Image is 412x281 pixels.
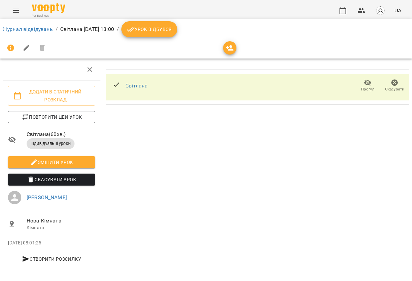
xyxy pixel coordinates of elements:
button: Скасувати Урок [8,174,95,186]
a: [PERSON_NAME] [27,194,67,201]
button: Menu [8,3,24,19]
li: / [56,25,58,33]
img: avatar_s.png [376,6,385,15]
span: Скасувати [385,86,404,92]
nav: breadcrumb [3,21,409,37]
button: Змінити урок [8,156,95,168]
img: Voopty Logo [32,3,65,13]
span: UA [394,7,401,14]
a: Журнал відвідувань [3,26,53,32]
span: Світлана ( 60 хв. ) [27,130,95,138]
span: Додати в статичний розклад [13,88,90,104]
span: Урок відбувся [127,25,172,33]
span: Скасувати Урок [13,176,90,184]
button: Створити розсилку [8,253,95,265]
span: For Business [32,14,65,18]
span: Створити розсилку [11,255,92,263]
p: [DATE] 08:01:25 [8,240,95,246]
p: Кімната [27,224,95,231]
button: Прогул [354,76,381,95]
li: / [117,25,119,33]
span: індивідуальні уроки [27,141,74,147]
a: Світлана [125,82,148,89]
button: Повторити цей урок [8,111,95,123]
button: Скасувати [381,76,408,95]
span: Повторити цей урок [13,113,90,121]
button: Урок відбувся [121,21,177,37]
p: Світлана [DATE] 13:00 [60,25,114,33]
span: Прогул [361,86,374,92]
span: Змінити урок [13,158,90,166]
span: Нова Кімната [27,217,95,225]
button: UA [392,4,404,17]
button: Додати в статичний розклад [8,86,95,106]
